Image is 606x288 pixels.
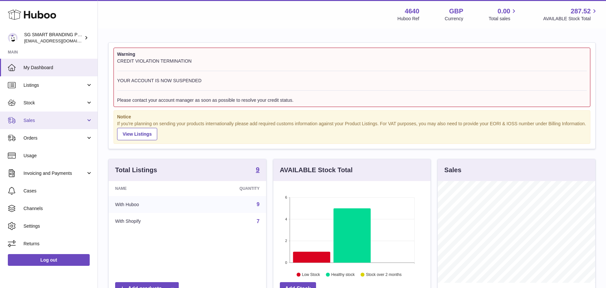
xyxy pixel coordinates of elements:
[193,181,266,196] th: Quantity
[23,188,93,194] span: Cases
[8,33,18,43] img: uktopsmileshipping@gmail.com
[23,65,93,71] span: My Dashboard
[285,261,287,265] text: 0
[23,135,86,141] span: Orders
[23,100,86,106] span: Stock
[285,217,287,221] text: 4
[257,219,260,224] a: 7
[115,166,157,174] h3: Total Listings
[285,239,287,243] text: 2
[117,58,587,103] div: CREDIT VIOLATION TERMINATION YOUR ACCOUNT IS NOW SUSPENDED Please contact your account manager as...
[117,121,587,140] div: If you're planning on sending your products internationally please add required customs informati...
[405,7,419,16] strong: 4640
[256,166,260,174] a: 9
[23,241,93,247] span: Returns
[489,7,518,22] a: 0.00 Total sales
[23,170,86,176] span: Invoicing and Payments
[444,166,461,174] h3: Sales
[543,7,598,22] a: 287.52 AVAILABLE Stock Total
[24,32,83,44] div: SG SMART BRANDING PTE. LTD.
[8,254,90,266] a: Log out
[331,273,355,277] text: Healthy stock
[257,202,260,207] a: 9
[23,223,93,229] span: Settings
[445,16,463,22] div: Currency
[498,7,510,16] span: 0.00
[398,16,419,22] div: Huboo Ref
[543,16,598,22] span: AVAILABLE Stock Total
[117,128,157,140] a: View Listings
[23,117,86,124] span: Sales
[23,82,86,88] span: Listings
[117,114,587,120] strong: Notice
[109,213,193,230] td: With Shopify
[449,7,463,16] strong: GBP
[280,166,353,174] h3: AVAILABLE Stock Total
[571,7,591,16] span: 287.52
[489,16,518,22] span: Total sales
[24,38,96,43] span: [EMAIL_ADDRESS][DOMAIN_NAME]
[256,166,260,173] strong: 9
[117,51,587,57] strong: Warning
[23,205,93,212] span: Channels
[366,273,401,277] text: Stock over 2 months
[109,196,193,213] td: With Huboo
[302,273,320,277] text: Low Stock
[109,181,193,196] th: Name
[23,153,93,159] span: Usage
[285,195,287,199] text: 6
